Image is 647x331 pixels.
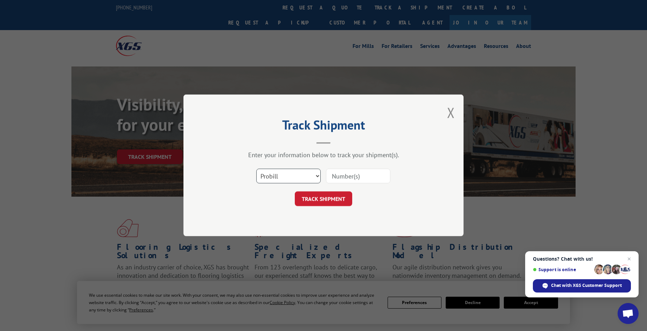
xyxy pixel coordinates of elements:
[551,282,622,289] span: Chat with XGS Customer Support
[218,120,429,133] h2: Track Shipment
[295,192,352,206] button: TRACK SHIPMENT
[533,256,631,262] span: Questions? Chat with us!
[533,279,631,293] div: Chat with XGS Customer Support
[625,255,633,263] span: Close chat
[447,103,455,122] button: Close modal
[218,151,429,159] div: Enter your information below to track your shipment(s).
[533,267,592,272] span: Support is online
[326,169,390,184] input: Number(s)
[618,303,639,324] div: Open chat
